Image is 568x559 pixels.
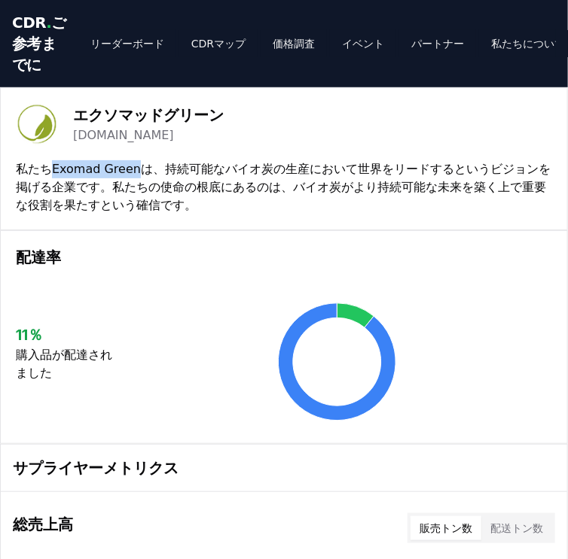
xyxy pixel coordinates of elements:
font: リーダーボード [90,38,164,50]
font: エクソマッドグリーン [73,106,224,124]
font: ％ [28,326,43,344]
a: 価格調査 [261,30,327,57]
font: パートナー [411,38,464,50]
font: 私たちExomad Greenは、持続可能なバイオ炭の生産において世界をリードするというビジョンを掲げる企業です。私たちの使命の根底にあるのは、バイオ炭がより持続可能な未来を築く上で重要な役割を... [16,162,551,212]
font: 購入品が配達されました [16,348,112,380]
a: [DOMAIN_NAME] [73,126,174,144]
font: . [46,14,51,32]
font: CDR [12,14,46,32]
font: 販売トン数 [420,522,472,534]
font: 11 [16,326,28,344]
a: CDRマップ [179,30,258,57]
font: 配達率 [16,248,61,266]
a: パートナー [399,30,476,57]
font: イベント [342,38,384,50]
img: エクソマッドグリーンロゴ [16,103,58,145]
a: イベント [330,30,396,57]
font: 私たちについて [491,38,565,50]
a: CDR.ご参考までに [12,12,66,75]
font: 配送トン数 [490,522,543,534]
font: 価格調査 [273,38,315,50]
font: ご参考までに [12,14,66,74]
font: 総売上高 [13,515,73,533]
font: CDRマップ [191,38,246,50]
font: [DOMAIN_NAME] [73,128,174,142]
a: リーダーボード [78,30,176,57]
font: サプライヤーメトリクス [13,459,179,477]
